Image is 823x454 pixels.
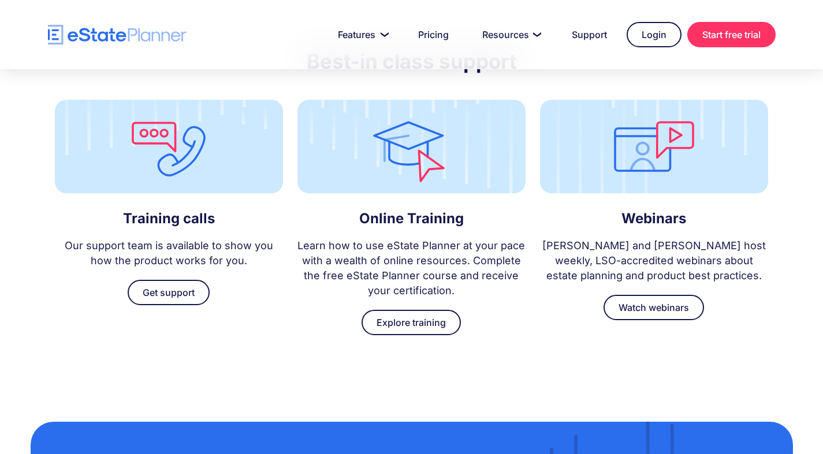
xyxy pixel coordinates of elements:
[687,22,776,47] a: Start free trial
[468,23,552,46] a: Resources
[604,295,704,320] a: Watch webinars
[297,100,526,193] img: icon showing the online training provided to estate professionals
[540,100,768,193] img: icon showing the webinars, resources, for estate professionals.
[324,23,399,46] a: Features
[123,210,215,227] strong: Training calls
[538,238,769,283] p: [PERSON_NAME] and [PERSON_NAME] host weekly, LSO-accredited webinars about estate planning and pr...
[55,100,283,193] img: icon highlighting the support calls for estate professionals
[54,238,285,268] p: Our support team is available to show you how the product works for you.
[296,238,527,298] p: Learn how to use eState Planner at your pace with a wealth of online resources. Complete the free...
[404,23,463,46] a: Pricing
[558,23,621,46] a: Support
[627,22,682,47] a: Login
[362,310,461,335] a: Explore training
[621,210,686,227] strong: Webinars
[48,25,187,45] a: home
[128,280,210,305] a: Get support
[359,210,464,227] strong: Online Training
